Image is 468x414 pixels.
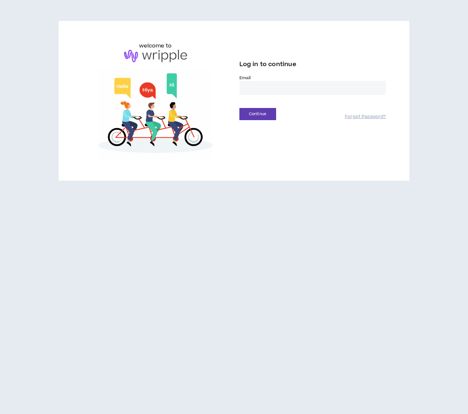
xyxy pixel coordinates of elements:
a: Forgot Password? [345,114,386,120]
label: Email [239,75,386,81]
img: Welcome to Wripple [82,69,229,160]
button: Continue [239,108,276,120]
span: Log in to continue [239,60,296,68]
h6: welcome to [139,42,172,50]
img: logo-brand.png [124,50,187,62]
